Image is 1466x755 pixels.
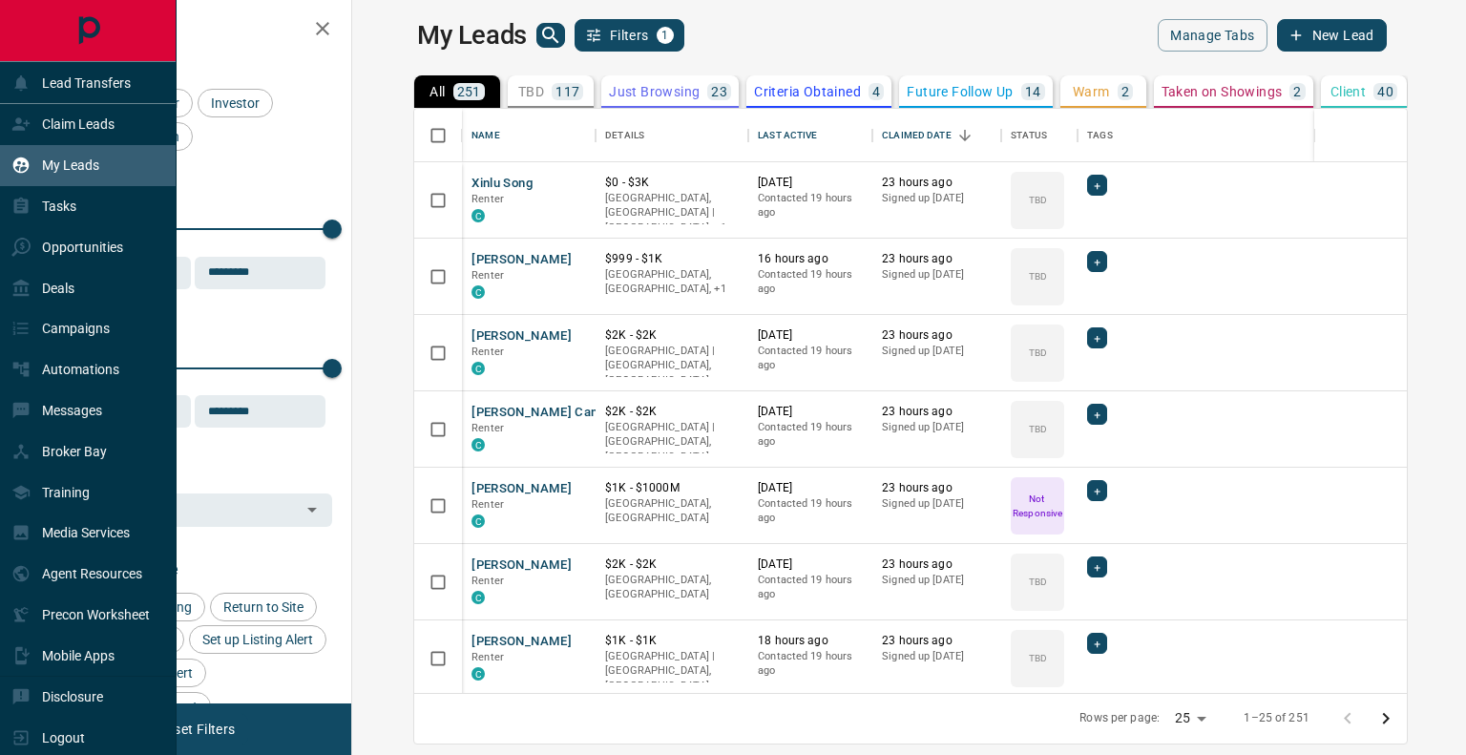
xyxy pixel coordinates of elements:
p: 23 [711,85,727,98]
span: Renter [471,651,504,663]
button: Go to next page [1367,700,1405,738]
div: condos.ca [471,667,485,681]
p: [DATE] [758,404,863,420]
p: 23 hours ago [882,633,992,649]
div: Last Active [748,109,872,162]
p: [GEOGRAPHIC_DATA], [GEOGRAPHIC_DATA] [605,496,739,526]
span: + [1094,405,1100,424]
p: [DATE] [758,556,863,573]
h2: Filters [61,19,332,42]
p: TBD [1029,346,1047,360]
p: 2 [1121,85,1129,98]
p: [DATE] [758,480,863,496]
div: + [1087,633,1107,654]
p: 23 hours ago [882,556,992,573]
p: [GEOGRAPHIC_DATA] | [GEOGRAPHIC_DATA], [GEOGRAPHIC_DATA] [605,649,739,694]
div: 25 [1167,704,1213,732]
p: All [429,85,445,98]
p: Client [1330,85,1366,98]
div: Details [605,109,644,162]
div: Status [1001,109,1078,162]
p: Signed up [DATE] [882,573,992,588]
p: TBD [1029,575,1047,589]
div: Tags [1078,109,1427,162]
button: search button [536,23,565,48]
p: 40 [1377,85,1393,98]
button: [PERSON_NAME] Candy Land [471,404,642,422]
span: Investor [204,95,266,111]
div: + [1087,556,1107,577]
button: [PERSON_NAME] [471,480,572,498]
p: Taken on Showings [1162,85,1283,98]
span: Renter [471,346,504,358]
p: [DATE] [758,175,863,191]
p: Signed up [DATE] [882,267,992,283]
p: [GEOGRAPHIC_DATA] | [GEOGRAPHIC_DATA], [GEOGRAPHIC_DATA] [605,420,739,465]
span: Set up Listing Alert [196,632,320,647]
span: Renter [471,193,504,205]
div: Status [1011,109,1047,162]
p: 2 [1293,85,1301,98]
p: 16 hours ago [758,251,863,267]
p: Contacted 19 hours ago [758,496,863,526]
p: Signed up [DATE] [882,420,992,435]
button: [PERSON_NAME] [471,556,572,575]
p: 117 [555,85,579,98]
span: Return to Site [217,599,310,615]
p: TBD [518,85,544,98]
p: Contacted 19 hours ago [758,573,863,602]
p: [GEOGRAPHIC_DATA] | [GEOGRAPHIC_DATA], [GEOGRAPHIC_DATA] [605,344,739,388]
p: Not Responsive [1013,492,1062,520]
div: Investor [198,89,273,117]
p: Contacted 19 hours ago [758,191,863,220]
p: $2K - $2K [605,327,739,344]
div: Tags [1087,109,1113,162]
p: TBD [1029,422,1047,436]
span: + [1094,328,1100,347]
button: Open [299,496,325,523]
div: + [1087,175,1107,196]
p: [DATE] [758,327,863,344]
p: Toronto [605,267,739,297]
h1: My Leads [417,20,527,51]
button: Sort [952,122,978,149]
p: $1K - $1K [605,633,739,649]
div: condos.ca [471,438,485,451]
div: + [1087,327,1107,348]
p: Rows per page: [1079,710,1160,726]
button: [PERSON_NAME] [471,251,572,269]
p: Contacted 19 hours ago [758,420,863,450]
p: 23 hours ago [882,175,992,191]
span: 1 [659,29,672,42]
p: 251 [457,85,481,98]
p: [GEOGRAPHIC_DATA], [GEOGRAPHIC_DATA] [605,573,739,602]
span: Renter [471,498,504,511]
div: Claimed Date [882,109,952,162]
div: + [1087,480,1107,501]
p: 23 hours ago [882,404,992,420]
p: Signed up [DATE] [882,344,992,359]
span: + [1094,176,1100,195]
p: Contacted 19 hours ago [758,649,863,679]
div: Name [471,109,500,162]
span: + [1094,557,1100,577]
p: $2K - $2K [605,556,739,573]
div: condos.ca [471,591,485,604]
p: Contacted 19 hours ago [758,267,863,297]
div: Claimed Date [872,109,1001,162]
p: TBD [1029,269,1047,283]
p: 23 hours ago [882,480,992,496]
p: TBD [1029,193,1047,207]
button: Manage Tabs [1158,19,1267,52]
p: Signed up [DATE] [882,191,992,206]
p: Toronto [605,191,739,236]
span: Renter [471,269,504,282]
button: Xinlu Song [471,175,533,193]
div: + [1087,404,1107,425]
div: Set up Listing Alert [189,625,326,654]
p: Future Follow Up [907,85,1013,98]
div: condos.ca [471,209,485,222]
div: Return to Site [210,593,317,621]
button: Reset Filters [145,713,247,745]
p: Signed up [DATE] [882,649,992,664]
